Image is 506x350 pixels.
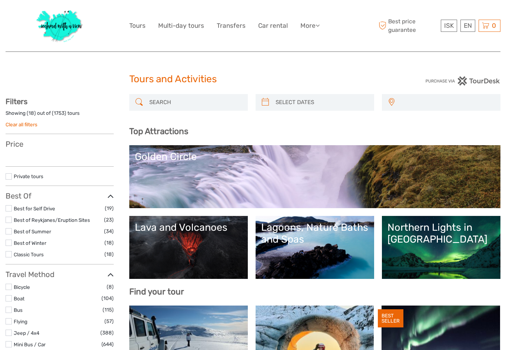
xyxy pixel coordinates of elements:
[146,96,244,109] input: SEARCH
[135,221,242,233] div: Lava and Volcanoes
[101,340,114,349] span: (644)
[135,151,495,203] a: Golden Circle
[300,20,320,31] a: More
[103,306,114,314] span: (115)
[14,240,46,246] a: Best of Winter
[6,121,37,127] a: Clear all filters
[129,126,188,136] b: Top Attractions
[425,76,500,86] img: PurchaseViaTourDesk.png
[14,330,39,336] a: Jeep / 4x4
[6,191,114,200] h3: Best Of
[387,221,495,246] div: Northern Lights in [GEOGRAPHIC_DATA]
[14,229,51,234] a: Best of Summer
[107,283,114,291] span: (8)
[101,294,114,303] span: (104)
[14,206,55,211] a: Best for Self Drive
[104,250,114,259] span: (18)
[6,140,114,149] h3: Price
[14,217,90,223] a: Best of Reykjanes/Eruption Sites
[100,329,114,337] span: (388)
[104,227,114,236] span: (34)
[258,20,288,31] a: Car rental
[129,20,146,31] a: Tours
[14,296,24,301] a: Boat
[6,97,27,106] strong: Filters
[14,307,23,313] a: Bus
[261,221,369,246] div: Lagoons, Nature Baths and Spas
[444,22,454,29] span: ISK
[6,270,114,279] h3: Travel Method
[460,20,475,32] div: EN
[105,204,114,213] span: (19)
[261,221,369,273] a: Lagoons, Nature Baths and Spas
[135,221,242,273] a: Lava and Volcanoes
[217,20,246,31] a: Transfers
[135,151,495,163] div: Golden Circle
[129,287,184,297] b: Find your tour
[54,110,64,117] label: 1753
[104,317,114,326] span: (57)
[29,110,34,117] label: 18
[14,173,43,179] a: Private tours
[377,17,439,34] span: Best price guarantee
[14,341,46,347] a: Mini Bus / Car
[387,221,495,273] a: Northern Lights in [GEOGRAPHIC_DATA]
[129,73,377,85] h1: Tours and Activities
[14,251,44,257] a: Classic Tours
[6,110,114,121] div: Showing ( ) out of ( ) tours
[378,309,403,328] div: BEST SELLER
[104,239,114,247] span: (18)
[158,20,204,31] a: Multi-day tours
[104,216,114,224] span: (23)
[33,6,87,46] img: 1077-ca632067-b948-436b-9c7a-efe9894e108b_logo_big.jpg
[14,284,30,290] a: Bicycle
[491,22,497,29] span: 0
[273,96,370,109] input: SELECT DATES
[14,319,27,324] a: Flying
